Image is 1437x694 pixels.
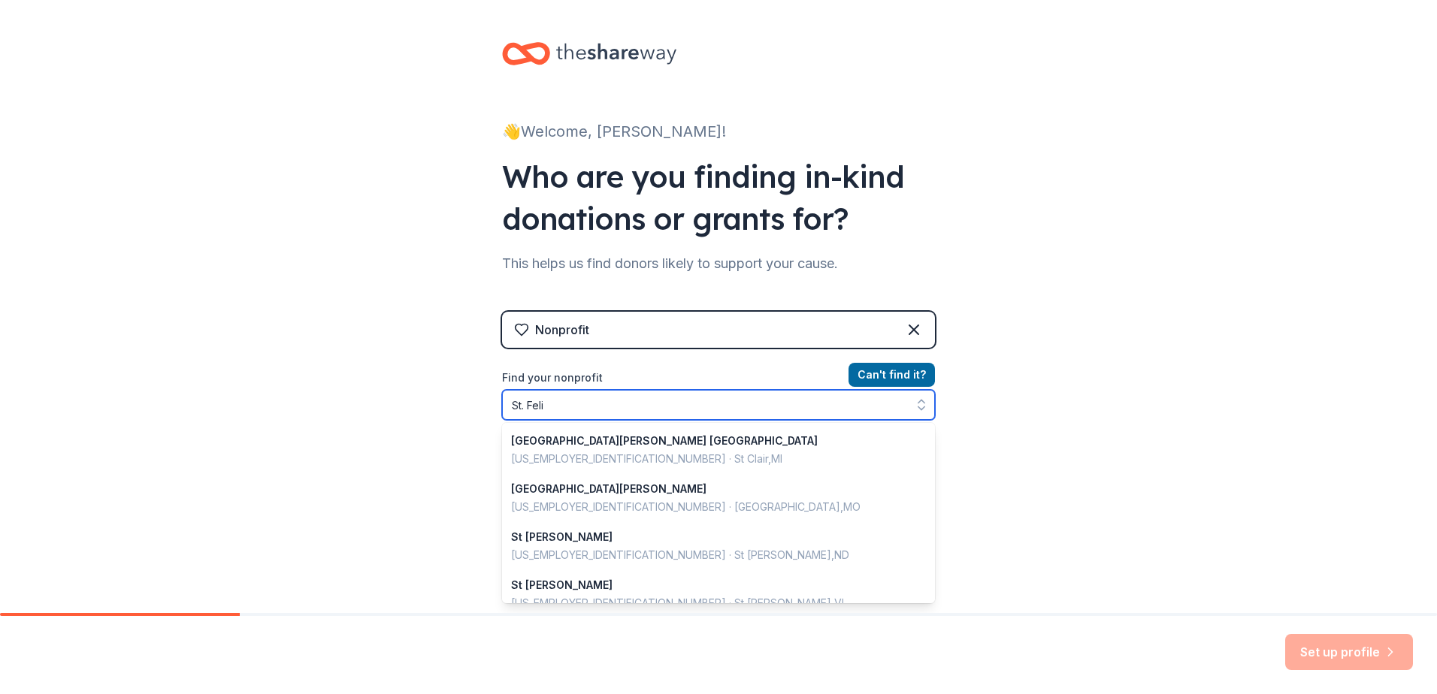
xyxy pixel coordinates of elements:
div: [US_EMPLOYER_IDENTIFICATION_NUMBER] · St [PERSON_NAME] , ND [511,546,908,564]
div: [US_EMPLOYER_IDENTIFICATION_NUMBER] · St [PERSON_NAME] , VI [511,594,908,612]
div: [US_EMPLOYER_IDENTIFICATION_NUMBER] · [GEOGRAPHIC_DATA] , MO [511,498,908,516]
div: St [PERSON_NAME] [511,576,908,594]
div: [US_EMPLOYER_IDENTIFICATION_NUMBER] · St Clair , MI [511,450,908,468]
div: [GEOGRAPHIC_DATA][PERSON_NAME] [511,480,908,498]
div: St [PERSON_NAME] [511,528,908,546]
div: [GEOGRAPHIC_DATA][PERSON_NAME] [GEOGRAPHIC_DATA] [511,432,908,450]
input: Search by name, EIN, or city [502,390,935,420]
